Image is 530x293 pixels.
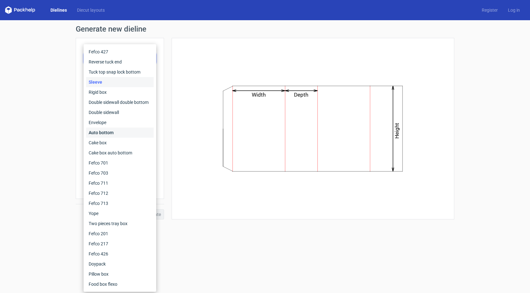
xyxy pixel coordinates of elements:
[45,7,72,13] a: Dielines
[86,168,154,178] div: Fefco 703
[86,198,154,208] div: Fefco 713
[503,7,525,13] a: Log in
[86,158,154,168] div: Fefco 701
[72,7,110,13] a: Diecut layouts
[86,67,154,77] div: Tuck top snap lock bottom
[86,178,154,188] div: Fefco 711
[86,218,154,229] div: Two pieces tray box
[86,138,154,148] div: Cake box
[477,7,503,13] a: Register
[294,92,309,98] text: Depth
[86,208,154,218] div: Yope
[86,117,154,128] div: Envelope
[86,188,154,198] div: Fefco 712
[86,259,154,269] div: Doypack
[86,148,154,158] div: Cake box auto bottom
[86,128,154,138] div: Auto bottom
[86,269,154,279] div: Pillow box
[86,77,154,87] div: Sleeve
[76,25,454,33] h1: Generate new dieline
[86,279,154,289] div: Food box flexo
[252,92,266,98] text: Width
[86,107,154,117] div: Double sidewall
[86,229,154,239] div: Fefco 201
[86,239,154,249] div: Fefco 217
[86,87,154,97] div: Rigid box
[394,123,400,139] text: Height
[86,47,154,57] div: Fefco 427
[86,97,154,107] div: Double sidewall double bottom
[86,57,154,67] div: Reverse tuck end
[86,249,154,259] div: Fefco 426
